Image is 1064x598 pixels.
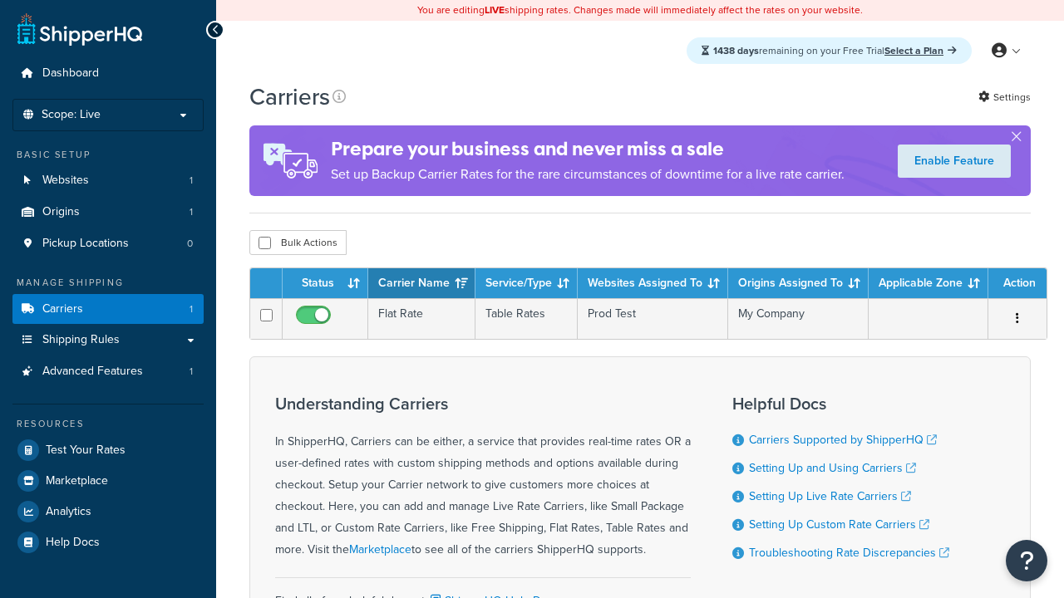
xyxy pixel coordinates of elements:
[46,536,100,550] span: Help Docs
[988,268,1047,298] th: Action
[12,497,204,527] a: Analytics
[190,205,193,219] span: 1
[713,43,759,58] strong: 1438 days
[12,165,204,196] li: Websites
[578,268,728,298] th: Websites Assigned To: activate to sort column ascending
[749,516,929,533] a: Setting Up Custom Rate Carriers
[42,66,99,81] span: Dashboard
[12,294,204,325] li: Carriers
[46,474,108,488] span: Marketplace
[46,444,126,458] span: Test Your Rates
[898,145,1011,178] a: Enable Feature
[732,395,949,413] h3: Helpful Docs
[12,417,204,431] div: Resources
[12,294,204,325] a: Carriers 1
[1006,540,1047,581] button: Open Resource Center
[475,298,578,339] td: Table Rates
[42,108,101,122] span: Scope: Live
[749,544,949,561] a: Troubleshooting Rate Discrepancies
[42,333,120,347] span: Shipping Rules
[12,228,204,259] a: Pickup Locations 0
[12,435,204,465] a: Test Your Rates
[12,197,204,228] a: Origins 1
[249,81,330,113] h1: Carriers
[12,276,204,290] div: Manage Shipping
[12,58,204,89] a: Dashboard
[12,356,204,387] li: Advanced Features
[12,325,204,355] a: Shipping Rules
[12,197,204,228] li: Origins
[190,302,193,316] span: 1
[475,268,578,298] th: Service/Type: activate to sort column ascending
[687,37,972,64] div: remaining on your Free Trial
[12,527,204,557] a: Help Docs
[275,395,691,413] h3: Understanding Carriers
[12,356,204,387] a: Advanced Features 1
[728,298,869,339] td: My Company
[485,2,505,17] b: LIVE
[331,135,845,163] h4: Prepare your business and never miss a sale
[349,541,411,558] a: Marketplace
[884,43,957,58] a: Select a Plan
[869,268,988,298] th: Applicable Zone: activate to sort column ascending
[749,488,911,505] a: Setting Up Live Rate Carriers
[368,268,475,298] th: Carrier Name: activate to sort column ascending
[249,125,331,196] img: ad-rules-rateshop-fe6ec290ccb7230408bd80ed9643f0289d75e0ffd9eb532fc0e269fcd187b520.png
[331,163,845,186] p: Set up Backup Carrier Rates for the rare circumstances of downtime for a live rate carrier.
[728,268,869,298] th: Origins Assigned To: activate to sort column ascending
[190,174,193,188] span: 1
[42,174,89,188] span: Websites
[368,298,475,339] td: Flat Rate
[42,365,143,379] span: Advanced Features
[42,237,129,251] span: Pickup Locations
[12,148,204,162] div: Basic Setup
[249,230,347,255] button: Bulk Actions
[12,466,204,496] a: Marketplace
[42,302,83,316] span: Carriers
[46,505,91,519] span: Analytics
[187,237,193,251] span: 0
[283,268,368,298] th: Status: activate to sort column ascending
[749,459,916,477] a: Setting Up and Using Carriers
[275,395,691,561] div: In ShipperHQ, Carriers can be either, a service that provides real-time rates OR a user-defined r...
[749,431,937,448] a: Carriers Supported by ShipperHQ
[190,365,193,379] span: 1
[42,205,80,219] span: Origins
[578,298,728,339] td: Prod Test
[12,165,204,196] a: Websites 1
[12,228,204,259] li: Pickup Locations
[978,86,1031,109] a: Settings
[17,12,142,46] a: ShipperHQ Home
